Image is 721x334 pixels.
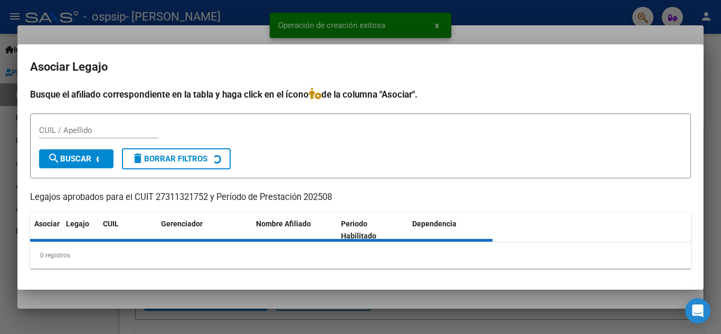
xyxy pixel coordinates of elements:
[39,149,113,168] button: Buscar
[341,220,376,240] span: Periodo Habilitado
[62,213,99,247] datatable-header-cell: Legajo
[256,220,311,228] span: Nombre Afiliado
[412,220,457,228] span: Dependencia
[30,242,691,269] div: 0 registros
[103,220,119,228] span: CUIL
[122,148,231,169] button: Borrar Filtros
[337,213,408,247] datatable-header-cell: Periodo Habilitado
[30,191,691,204] p: Legajos aprobados para el CUIT 27311321752 y Período de Prestación 202508
[66,220,89,228] span: Legajo
[48,154,91,164] span: Buscar
[34,220,60,228] span: Asociar
[99,213,157,247] datatable-header-cell: CUIL
[30,57,691,77] h2: Asociar Legajo
[252,213,337,247] datatable-header-cell: Nombre Afiliado
[131,154,207,164] span: Borrar Filtros
[48,152,60,165] mat-icon: search
[157,213,252,247] datatable-header-cell: Gerenciador
[685,298,710,323] div: Open Intercom Messenger
[30,88,691,101] h4: Busque el afiliado correspondiente en la tabla y haga click en el ícono de la columna "Asociar".
[30,213,62,247] datatable-header-cell: Asociar
[131,152,144,165] mat-icon: delete
[408,213,493,247] datatable-header-cell: Dependencia
[161,220,203,228] span: Gerenciador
